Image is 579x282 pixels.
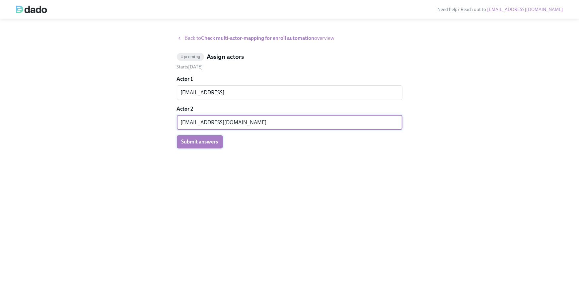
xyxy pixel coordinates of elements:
[177,105,402,113] label: Actor 2
[181,119,398,127] textarea: [EMAIL_ADDRESS][DOMAIN_NAME]
[177,64,203,70] span: Monday, September 22nd 2025, 6:00 am
[207,52,244,61] h5: Assign actors
[185,35,335,42] span: Back to overview
[177,135,223,148] button: Submit answers
[487,7,563,12] a: [EMAIL_ADDRESS][DOMAIN_NAME]
[437,7,563,12] span: Need help? Reach out to
[177,54,204,59] span: Upcoming
[181,139,218,145] span: Submit answers
[177,75,402,83] label: Actor 1
[201,35,315,41] strong: Check multi-actor-mapping for enroll automation
[181,89,398,97] textarea: [EMAIL_ADDRESS]
[177,35,402,42] a: Back toCheck multi-actor-mapping for enroll automationoverview
[16,5,47,13] img: dado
